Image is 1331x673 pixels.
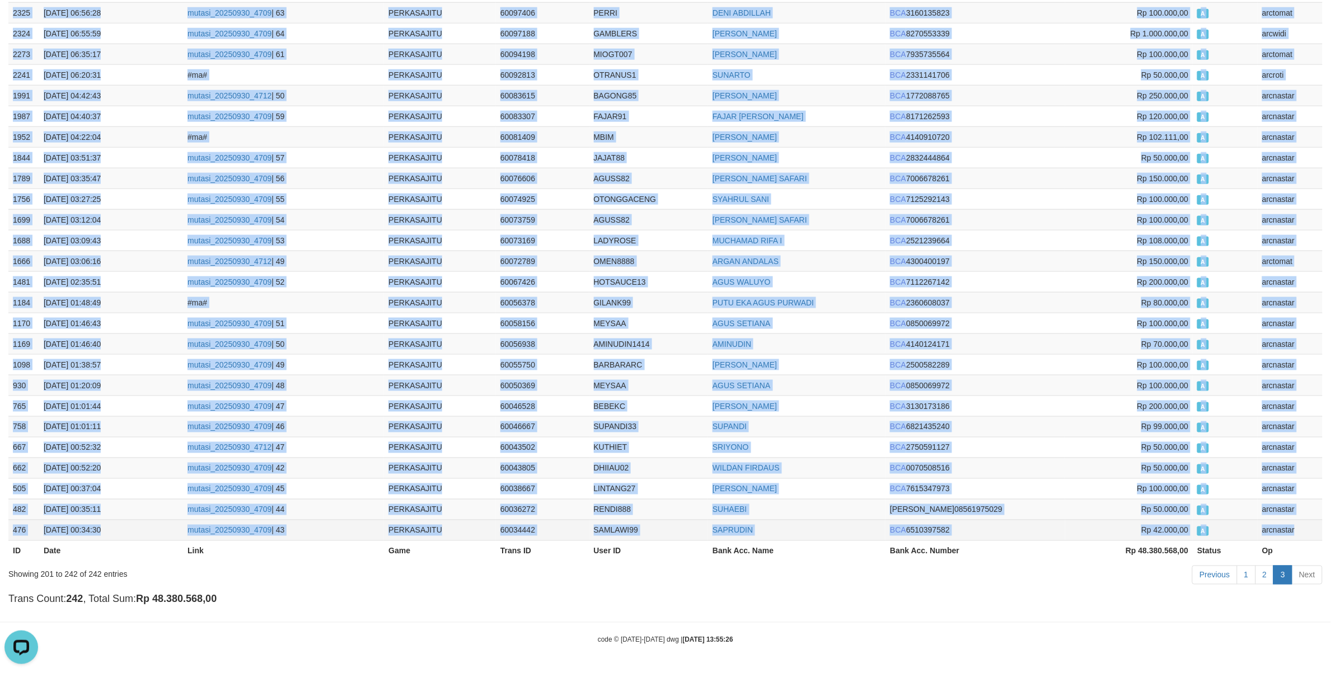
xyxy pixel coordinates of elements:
[885,271,1065,292] td: 7112267142
[183,230,384,251] td: | 53
[885,313,1065,333] td: 0850069972
[1258,189,1323,209] td: arcnastar
[1141,443,1188,452] span: Rp 50.000,00
[1197,175,1208,184] span: Approved
[589,106,709,126] td: FAJAR91
[39,271,183,292] td: [DATE] 02:35:51
[589,333,709,354] td: AMINUDIN1414
[496,271,589,292] td: 60067426
[384,106,496,126] td: PERKASAJITU
[39,458,183,478] td: [DATE] 00:52:20
[183,209,384,230] td: | 54
[1197,50,1208,60] span: Approved
[890,298,906,307] span: BCA
[39,354,183,375] td: [DATE] 01:38:57
[183,354,384,375] td: | 49
[1137,257,1189,266] span: Rp 150.000,00
[713,257,779,266] a: ARGAN ANDALAS
[1137,50,1189,59] span: Rp 100.000,00
[589,416,709,437] td: SUPANDI33
[188,257,271,266] a: mutasi_20250930_4712
[1197,340,1208,350] span: Approved
[183,44,384,64] td: | 61
[384,375,496,396] td: PERKASAJITU
[713,91,777,100] a: [PERSON_NAME]
[183,437,384,458] td: | 47
[1197,216,1208,225] span: Approved
[713,29,777,38] a: [PERSON_NAME]
[1197,444,1208,453] span: Approved
[39,416,183,437] td: [DATE] 01:01:11
[188,195,271,204] a: mutasi_20250930_4709
[890,29,906,38] span: BCA
[1197,299,1208,308] span: Approved
[188,360,271,369] a: mutasi_20250930_4709
[589,189,709,209] td: OTONGGACENG
[183,292,384,313] td: #ma#
[39,2,183,23] td: [DATE] 06:56:28
[39,168,183,189] td: [DATE] 03:35:47
[188,464,271,473] a: mutasi_20250930_4709
[496,106,589,126] td: 60083307
[1255,566,1274,585] a: 2
[188,443,271,452] a: mutasi_20250930_4712
[384,437,496,458] td: PERKASAJITU
[384,396,496,416] td: PERKASAJITU
[384,292,496,313] td: PERKASAJITU
[713,298,814,307] a: PUTU EKA AGUS PURWADI
[188,402,271,411] a: mutasi_20250930_4709
[496,126,589,147] td: 60081409
[188,526,271,535] a: mutasi_20250930_4709
[39,44,183,64] td: [DATE] 06:35:17
[1137,195,1189,204] span: Rp 100.000,00
[713,153,777,162] a: [PERSON_NAME]
[713,215,807,224] a: [PERSON_NAME] SAFARI
[183,458,384,478] td: | 42
[1197,92,1208,101] span: Approved
[496,85,589,106] td: 60083615
[1197,257,1208,267] span: Approved
[1197,195,1208,205] span: Approved
[713,319,770,328] a: AGUS SETIANA
[589,396,709,416] td: BEBEKC
[713,381,770,390] a: AGUS SETIANA
[496,230,589,251] td: 60073169
[1197,112,1208,122] span: Approved
[8,147,39,168] td: 1844
[890,195,906,204] span: BCA
[589,271,709,292] td: HOTSAUCE13
[589,251,709,271] td: OMEN8888
[496,292,589,313] td: 60056378
[8,85,39,106] td: 1991
[39,396,183,416] td: [DATE] 01:01:44
[713,526,753,535] a: SAPRUDIN
[589,209,709,230] td: AGUSS82
[885,106,1065,126] td: 8171262593
[890,360,906,369] span: BCA
[188,174,271,183] a: mutasi_20250930_4709
[713,464,780,473] a: WILDAN FIRDAUS
[1137,174,1189,183] span: Rp 150.000,00
[885,147,1065,168] td: 2832444864
[1141,340,1188,349] span: Rp 70.000,00
[384,416,496,437] td: PERKASAJITU
[885,251,1065,271] td: 4300400197
[188,381,271,390] a: mutasi_20250930_4709
[188,91,271,100] a: mutasi_20250930_4712
[890,215,906,224] span: BCA
[1258,106,1323,126] td: arcnastar
[183,168,384,189] td: | 56
[183,416,384,437] td: | 46
[8,375,39,396] td: 930
[8,64,39,85] td: 2241
[1131,29,1189,38] span: Rp 1.000.000,00
[885,126,1065,147] td: 4140910720
[885,44,1065,64] td: 7935735564
[183,106,384,126] td: | 59
[1258,85,1323,106] td: arcnastar
[1273,566,1292,585] a: 3
[1137,8,1189,17] span: Rp 100.000,00
[1137,91,1189,100] span: Rp 250.000,00
[8,126,39,147] td: 1952
[183,126,384,147] td: #ma#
